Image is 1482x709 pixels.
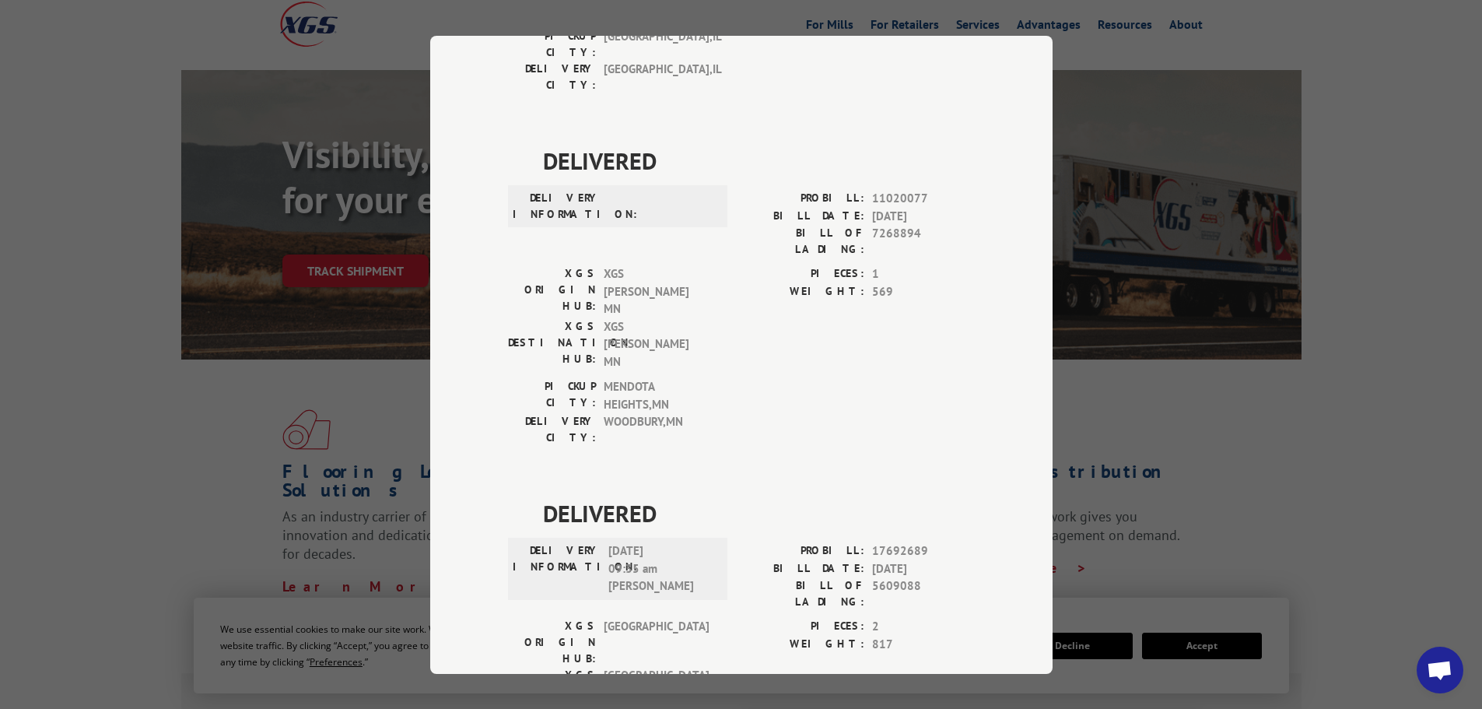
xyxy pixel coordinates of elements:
[508,28,596,61] label: PICKUP CITY:
[872,225,975,258] span: 7268894
[872,635,975,653] span: 817
[741,560,864,577] label: BILL DATE:
[508,265,596,318] label: XGS ORIGIN HUB:
[604,413,709,446] span: WOODBURY , MN
[604,28,709,61] span: [GEOGRAPHIC_DATA] , IL
[872,618,975,636] span: 2
[872,207,975,225] span: [DATE]
[543,143,975,178] span: DELIVERED
[508,618,596,667] label: XGS ORIGIN HUB:
[508,378,596,413] label: PICKUP CITY:
[508,61,596,93] label: DELIVERY CITY:
[741,265,864,283] label: PIECES:
[1417,647,1463,693] div: Open chat
[604,265,709,318] span: XGS [PERSON_NAME] MN
[508,318,596,370] label: XGS DESTINATION HUB:
[604,378,709,413] span: MENDOTA HEIGHTS , MN
[608,542,713,595] span: [DATE] 09:35 am [PERSON_NAME]
[741,207,864,225] label: BILL DATE:
[513,542,601,595] label: DELIVERY INFORMATION:
[543,496,975,531] span: DELIVERED
[872,190,975,208] span: 11020077
[604,618,709,667] span: [GEOGRAPHIC_DATA]
[508,413,596,446] label: DELIVERY CITY:
[741,542,864,560] label: PROBILL:
[604,61,709,93] span: [GEOGRAPHIC_DATA] , IL
[872,560,975,577] span: [DATE]
[513,190,601,223] label: DELIVERY INFORMATION:
[741,190,864,208] label: PROBILL:
[872,542,975,560] span: 17692689
[741,618,864,636] label: PIECES:
[741,635,864,653] label: WEIGHT:
[872,283,975,300] span: 569
[872,577,975,610] span: 5609088
[872,265,975,283] span: 1
[741,283,864,300] label: WEIGHT:
[741,225,864,258] label: BILL OF LADING:
[741,577,864,610] label: BILL OF LADING:
[604,318,709,370] span: XGS [PERSON_NAME] MN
